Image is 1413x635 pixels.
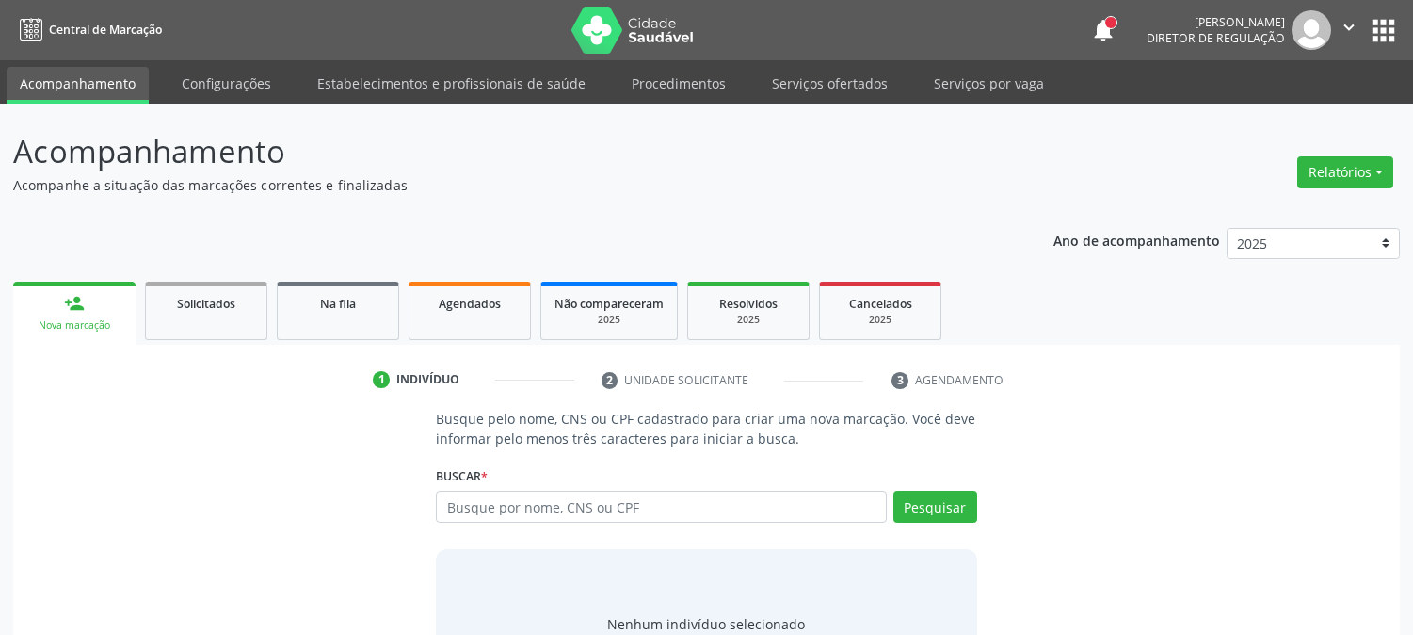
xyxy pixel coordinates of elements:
p: Ano de acompanhamento [1053,228,1220,252]
div: 2025 [554,313,664,327]
span: Central de Marcação [49,22,162,38]
button: notifications [1090,17,1116,43]
a: Procedimentos [618,67,739,100]
button: Pesquisar [893,491,977,523]
a: Central de Marcação [13,14,162,45]
div: person_add [64,293,85,314]
label: Buscar [436,462,488,491]
p: Acompanhe a situação das marcações correntes e finalizadas [13,175,984,195]
p: Acompanhamento [13,128,984,175]
span: Diretor de regulação [1147,30,1285,46]
span: Na fila [320,296,356,312]
input: Busque por nome, CNS ou CPF [436,491,886,523]
img: img [1292,10,1331,50]
div: [PERSON_NAME] [1147,14,1285,30]
button: apps [1367,14,1400,47]
a: Configurações [169,67,284,100]
div: 2025 [701,313,795,327]
div: 1 [373,371,390,388]
button: Relatórios [1297,156,1393,188]
a: Serviços por vaga [921,67,1057,100]
div: Indivíduo [396,371,459,388]
p: Busque pelo nome, CNS ou CPF cadastrado para criar uma nova marcação. Você deve informar pelo men... [436,409,976,448]
span: Cancelados [849,296,912,312]
span: Solicitados [177,296,235,312]
span: Agendados [439,296,501,312]
div: 2025 [833,313,927,327]
span: Resolvidos [719,296,778,312]
div: Nova marcação [26,318,122,333]
span: Não compareceram [554,296,664,312]
a: Acompanhamento [7,67,149,104]
a: Estabelecimentos e profissionais de saúde [304,67,599,100]
i:  [1339,17,1359,38]
div: Nenhum indivíduo selecionado [607,614,805,634]
a: Serviços ofertados [759,67,901,100]
button:  [1331,10,1367,50]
